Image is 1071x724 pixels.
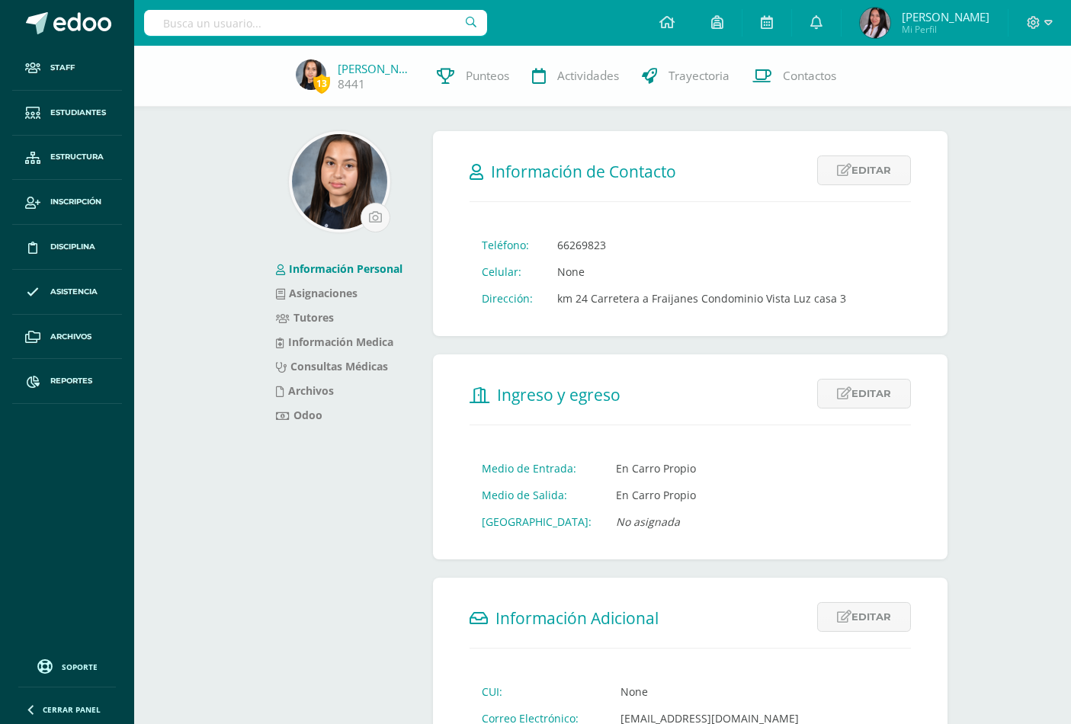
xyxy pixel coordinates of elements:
a: Trayectoria [630,46,741,107]
td: Teléfono: [470,232,545,258]
td: 66269823 [545,232,858,258]
img: 1c4a8e29229ca7cba10d259c3507f649.png [860,8,890,38]
a: Editar [817,155,911,185]
span: Disciplina [50,241,95,253]
span: Trayectoria [669,68,729,84]
td: [GEOGRAPHIC_DATA]: [470,508,604,535]
span: Soporte [62,662,98,672]
a: Archivos [276,383,334,398]
td: En Carro Propio [604,455,708,482]
a: Soporte [18,655,116,676]
span: Estudiantes [50,107,106,119]
a: Asistencia [12,270,122,315]
a: Staff [12,46,122,91]
a: Archivos [12,315,122,360]
td: Dirección: [470,285,545,312]
span: [PERSON_NAME] [902,9,989,24]
a: Consultas Médicas [276,359,388,373]
span: Asistencia [50,286,98,298]
img: de1fe9bc5c64f2d5ab6904c6d437e348.png [292,134,387,229]
a: Editar [817,602,911,632]
td: Celular: [470,258,545,285]
a: Tutores [276,310,334,325]
a: Odoo [276,408,322,422]
a: [PERSON_NAME] [338,61,414,76]
span: Punteos [466,68,509,84]
span: Actividades [557,68,619,84]
span: 13 [313,74,330,93]
td: None [545,258,858,285]
input: Busca un usuario... [144,10,487,36]
span: Mi Perfil [902,23,989,36]
a: Punteos [425,46,521,107]
span: Información Adicional [495,607,659,629]
a: Disciplina [12,225,122,270]
span: Información de Contacto [491,161,676,182]
a: 8441 [338,76,365,92]
a: Actividades [521,46,630,107]
td: Medio de Entrada: [470,455,604,482]
a: Contactos [741,46,848,107]
a: Estudiantes [12,91,122,136]
span: Archivos [50,331,91,343]
a: Asignaciones [276,286,358,300]
span: Estructura [50,151,104,163]
span: Ingreso y egreso [497,384,620,405]
i: No asignada [616,514,680,529]
td: None [608,678,811,705]
span: Reportes [50,375,92,387]
td: Medio de Salida: [470,482,604,508]
a: Inscripción [12,180,122,225]
span: Staff [50,62,75,74]
td: km 24 Carretera a Fraijanes Condominio Vista Luz casa 3 [545,285,858,312]
img: 45412ca11ec9cef0d716945758774e8e.png [296,59,326,90]
td: CUI: [470,678,608,705]
td: En Carro Propio [604,482,708,508]
span: Contactos [783,68,836,84]
a: Reportes [12,359,122,404]
a: Editar [817,379,911,408]
a: Información Medica [276,335,393,349]
a: Estructura [12,136,122,181]
a: Información Personal [276,261,402,276]
span: Inscripción [50,196,101,208]
span: Cerrar panel [43,704,101,715]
